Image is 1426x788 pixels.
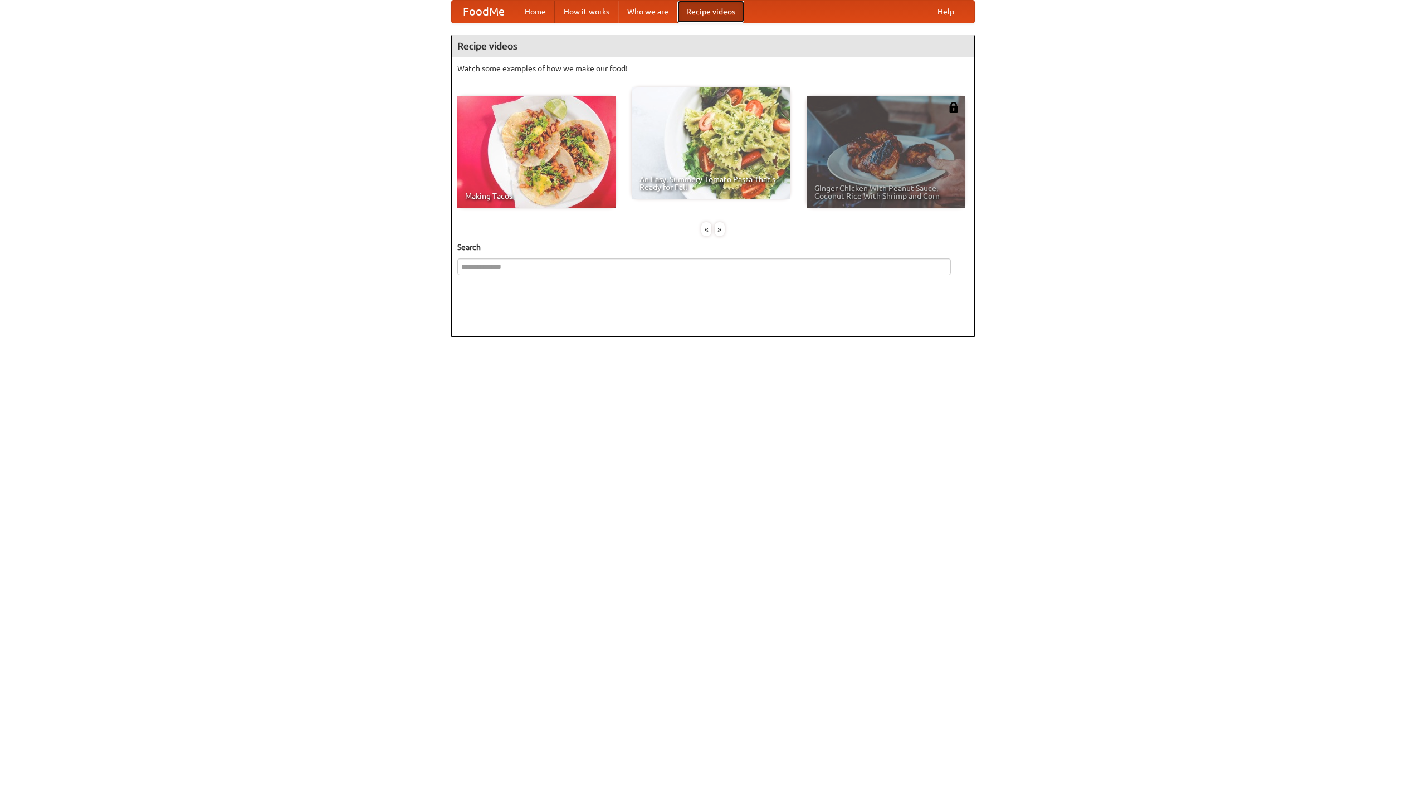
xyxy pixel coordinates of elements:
h4: Recipe videos [452,35,974,57]
a: How it works [555,1,618,23]
a: FoodMe [452,1,516,23]
p: Watch some examples of how we make our food! [457,63,969,74]
h5: Search [457,242,969,253]
div: « [701,222,711,236]
a: Making Tacos [457,96,616,208]
a: Who we are [618,1,677,23]
a: An Easy, Summery Tomato Pasta That's Ready for Fall [632,87,790,199]
div: » [715,222,725,236]
span: Making Tacos [465,192,608,200]
a: Recipe videos [677,1,744,23]
a: Home [516,1,555,23]
a: Help [929,1,963,23]
img: 483408.png [948,102,959,113]
span: An Easy, Summery Tomato Pasta That's Ready for Fall [639,175,782,191]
